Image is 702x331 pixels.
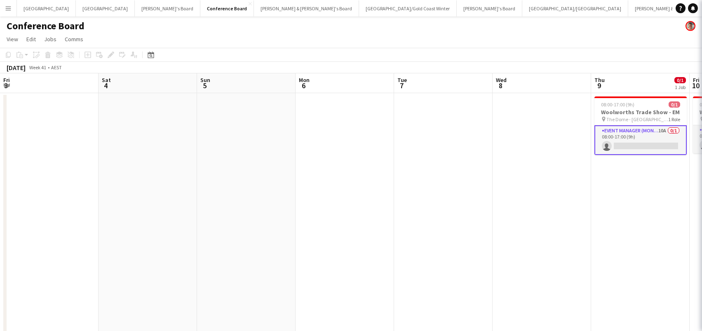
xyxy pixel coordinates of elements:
span: Sat [102,76,111,84]
h1: Conference Board [7,20,85,32]
a: Jobs [41,34,60,45]
span: 08:00-17:00 (9h) [601,101,634,108]
span: 7 [396,81,407,90]
app-job-card: 08:00-17:00 (9h)0/1Woolworths Trade Show - EM The Dome - [GEOGRAPHIC_DATA]1 RoleEvent Manager (Mo... [594,96,687,155]
a: View [3,34,21,45]
div: 1 Job [675,84,686,90]
button: [PERSON_NAME] & [PERSON_NAME]'s Board [254,0,359,16]
h3: Woolworths Trade Show - EM [594,108,687,116]
span: 0/1 [669,101,680,108]
span: Tue [397,76,407,84]
button: [GEOGRAPHIC_DATA] [17,0,76,16]
span: Fri [3,76,10,84]
span: The Dome - [GEOGRAPHIC_DATA] [606,116,668,122]
div: [DATE] [7,63,26,72]
span: 10 [692,81,700,90]
span: 6 [298,81,310,90]
button: [GEOGRAPHIC_DATA]/Gold Coast Winter [359,0,457,16]
span: Sun [200,76,210,84]
span: 1 Role [668,116,680,122]
span: 8 [495,81,507,90]
a: Edit [23,34,39,45]
span: Mon [299,76,310,84]
button: [PERSON_NAME]'s Board [135,0,200,16]
span: 4 [101,81,111,90]
span: Fri [693,76,700,84]
span: Thu [594,76,605,84]
div: AEST [51,64,62,70]
a: Comms [61,34,87,45]
span: Edit [26,35,36,43]
app-user-avatar: Victoria Hunt [686,21,695,31]
app-card-role: Event Manager (Mon - Fri)10A0/108:00-17:00 (9h) [594,125,687,155]
span: Comms [65,35,83,43]
span: Week 41 [27,64,48,70]
span: View [7,35,18,43]
span: 5 [199,81,210,90]
span: 0/1 [674,77,686,83]
span: Jobs [44,35,56,43]
span: 3 [2,81,10,90]
button: Conference Board [200,0,254,16]
button: [GEOGRAPHIC_DATA]/[GEOGRAPHIC_DATA] [522,0,628,16]
button: [PERSON_NAME]'s Board [457,0,522,16]
span: 9 [593,81,605,90]
button: [GEOGRAPHIC_DATA] [76,0,135,16]
span: Wed [496,76,507,84]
